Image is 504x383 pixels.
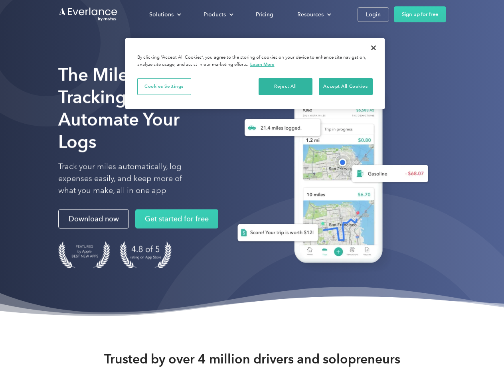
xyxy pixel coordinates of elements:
img: Everlance, mileage tracker app, expense tracking app [225,76,435,275]
a: Go to homepage [58,7,118,22]
img: 4.9 out of 5 stars on the app store [120,241,172,268]
a: Sign up for free [394,6,446,22]
img: Badge for Featured by Apple Best New Apps [58,241,110,268]
div: Resources [297,10,324,20]
div: By clicking “Accept All Cookies”, you agree to the storing of cookies on your device to enhance s... [137,54,373,68]
button: Accept All Cookies [319,78,373,95]
a: Download now [58,209,129,229]
div: Privacy [125,38,385,109]
a: Pricing [248,8,281,22]
div: Cookie banner [125,38,385,109]
button: Reject All [259,78,312,95]
div: Resources [289,8,338,22]
button: Close [365,39,382,57]
div: Login [366,10,381,20]
a: More information about your privacy, opens in a new tab [250,61,275,67]
strong: Trusted by over 4 million drivers and solopreneurs [104,351,400,367]
a: Get started for free [135,209,218,229]
div: Products [204,10,226,20]
div: Products [196,8,240,22]
div: Solutions [149,10,174,20]
div: Pricing [256,10,273,20]
button: Cookies Settings [137,78,191,95]
a: Login [358,7,389,22]
div: Solutions [141,8,188,22]
p: Track your miles automatically, log expenses easily, and keep more of what you make, all in one app [58,161,201,197]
